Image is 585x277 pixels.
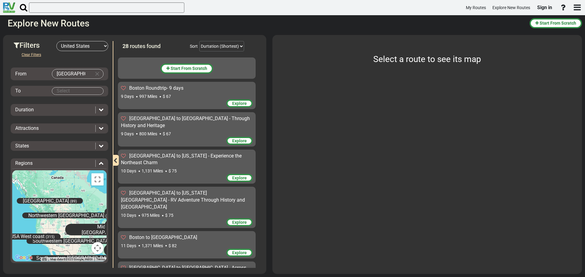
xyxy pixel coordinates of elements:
[540,21,576,26] span: Start From Scratch
[28,213,104,218] span: Northwestern [GEOGRAPHIC_DATA]
[121,131,134,136] span: 9 Days
[12,106,107,113] div: Duration
[12,143,107,150] div: States
[15,71,27,77] span: From
[3,2,15,13] img: RvPlanetLogo.png
[492,5,530,10] span: Explore New Routes
[168,243,177,248] span: $ 82
[226,99,253,107] div: Explore
[12,160,107,167] div: Regions
[165,213,173,218] span: $ 75
[93,69,102,78] button: Clear Input
[537,5,552,10] span: Sign in
[163,94,171,99] span: $ 67
[42,257,47,261] button: Keyboard shortcuts
[14,254,34,261] img: Google
[15,107,34,113] span: Duration
[466,5,486,10] span: My Routes
[15,143,29,149] span: States
[23,198,69,204] span: [GEOGRAPHIC_DATA]
[82,224,128,235] span: Midwestern [GEOGRAPHIC_DATA]
[50,258,93,261] span: Map data ©2025 Google, INEGI
[15,88,21,94] span: To
[142,213,160,218] span: 975 Miles
[121,94,134,99] span: 9 Days
[121,190,245,210] span: [GEOGRAPHIC_DATA] to [US_STATE][GEOGRAPHIC_DATA] - RV Adventure Through History and [GEOGRAPHIC_D...
[139,94,157,99] span: 997 Miles
[91,242,104,254] button: Map camera controls
[8,18,525,28] h2: Explore New Routes
[118,150,256,184] div: [GEOGRAPHIC_DATA] to [US_STATE] - Experience the Northeast Charm 10 Days 1,131 Miles $ 75 Explore
[121,168,136,173] span: 10 Days
[10,234,44,240] span: USA West coast
[232,101,247,106] span: Explore
[226,249,253,257] div: Explore
[96,258,105,261] a: Terms
[232,138,247,143] span: Explore
[121,116,250,128] span: [GEOGRAPHIC_DATA] to [GEOGRAPHIC_DATA] - Through History and Heritage
[33,238,132,244] span: Southwestern [GEOGRAPHIC_DATA] - Archived
[121,153,242,166] span: [GEOGRAPHIC_DATA] to [US_STATE] - Experience the Northeast Charm
[17,51,46,58] button: Clear Filters
[15,160,33,166] span: Regions
[142,243,163,248] span: 1,371 Miles
[121,243,136,248] span: 11 Days
[226,137,253,145] div: Explore
[118,231,256,258] div: Boston to [GEOGRAPHIC_DATA] 11 Days 1,371 Miles $ 82 Explore
[118,112,256,147] div: [GEOGRAPHIC_DATA] to [GEOGRAPHIC_DATA] - Through History and Heritage 9 Days 800 Miles $ 67 Explore
[129,85,183,91] span: Boston Roundtrip- 9 days
[190,43,198,49] div: Sort
[121,213,136,218] span: 10 Days
[70,199,77,203] span: (89)
[118,82,256,109] div: Boston Roundtrip- 9 days 9 Days 997 Miles $ 67 Explore
[463,2,489,14] a: My Routes
[15,125,39,131] span: Attractions
[232,250,247,255] span: Explore
[226,174,253,182] div: Explore
[36,255,113,261] span: Southwestern [GEOGRAPHIC_DATA]
[163,131,171,136] span: $ 67
[52,69,91,78] input: Select
[490,2,533,14] a: Explore New Routes
[118,187,256,228] div: [GEOGRAPHIC_DATA] to [US_STATE][GEOGRAPHIC_DATA] - RV Adventure Through History and [GEOGRAPHIC_D...
[52,88,103,95] input: Select
[161,64,213,74] button: Start From Scratch
[534,1,555,14] a: Sign in
[105,214,114,218] span: (218)
[122,43,129,49] span: 28
[12,125,107,132] div: Attractions
[232,220,247,225] span: Explore
[171,66,207,71] span: Start From Scratch
[142,168,163,173] span: 1,131 Miles
[168,168,177,173] span: $ 75
[232,175,247,180] span: Explore
[226,218,253,226] div: Explore
[139,131,157,136] span: 800 Miles
[130,43,161,49] span: routes found
[530,18,582,28] button: Start From Scratch
[373,54,481,64] span: Select a route to see its map
[91,173,104,185] button: Toggle fullscreen view
[46,235,55,239] span: (315)
[14,41,56,49] h3: Filters
[129,234,197,240] span: Boston to [GEOGRAPHIC_DATA]
[14,254,34,261] a: Open this area in Google Maps (opens a new window)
